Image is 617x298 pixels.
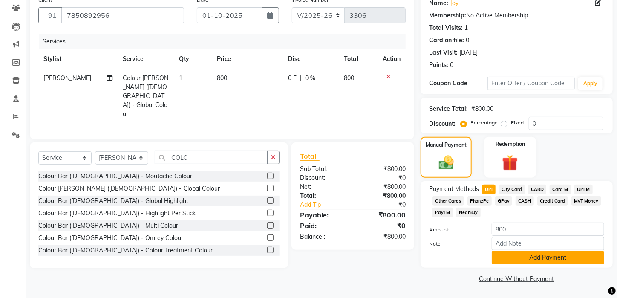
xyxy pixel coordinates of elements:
span: Payment Methods [429,185,479,194]
span: UPI M [574,185,593,194]
div: [DATE] [459,48,478,57]
span: UPI [482,185,496,194]
div: 0 [466,36,469,45]
div: ₹800.00 [353,165,412,174]
label: Manual Payment [426,141,467,149]
div: Coupon Code [429,79,487,88]
div: Colour Bar ([DEMOGRAPHIC_DATA]) - Highlight Per Stick [38,209,196,218]
label: Percentage [470,119,498,127]
span: Card M [550,185,571,194]
button: Apply [578,77,603,90]
div: Net: [294,182,353,191]
div: Service Total: [429,104,468,113]
label: Amount: [423,226,485,234]
div: Colour Bar ([DEMOGRAPHIC_DATA]) - Moutache Colour [38,172,192,181]
div: Discount: [294,174,353,182]
div: ₹800.00 [353,232,412,241]
span: City Card [499,185,525,194]
input: Amount [492,223,604,236]
span: CASH [516,196,534,206]
div: Payable: [294,210,353,220]
span: 800 [217,74,227,82]
span: Colour [PERSON_NAME] ([DEMOGRAPHIC_DATA]) - Global Colour [123,74,168,118]
div: Total Visits: [429,23,463,32]
span: [PERSON_NAME] [43,74,91,82]
div: ₹800.00 [353,191,412,200]
a: Continue Without Payment [422,275,611,284]
div: ₹800.00 [353,182,412,191]
span: PayTM [432,208,453,217]
label: Fixed [511,119,524,127]
span: PhonePe [467,196,492,206]
th: Qty [174,49,211,69]
span: NearBuy [456,208,481,217]
div: Colour Bar ([DEMOGRAPHIC_DATA]) - Omrey Colour [38,234,183,243]
div: Points: [429,61,448,69]
input: Enter Offer / Coupon Code [487,77,575,90]
button: Add Payment [492,251,604,264]
span: Other Cards [432,196,464,206]
input: Add Note [492,237,604,250]
div: ₹0 [363,200,412,209]
div: Sub Total: [294,165,353,174]
th: Action [378,49,406,69]
th: Total [339,49,378,69]
div: ₹0 [353,174,412,182]
span: GPay [495,196,513,206]
div: Membership: [429,11,466,20]
input: Search by Name/Mobile/Email/Code [61,7,184,23]
input: Search or Scan [155,151,268,164]
div: Card on file: [429,36,464,45]
div: Colour Bar ([DEMOGRAPHIC_DATA]) - Global Highlight [38,197,188,205]
span: Total [300,152,320,161]
span: CARD [528,185,547,194]
div: Paid: [294,220,353,231]
span: 0 % [306,74,316,83]
th: Disc [283,49,339,69]
span: 0 F [288,74,297,83]
img: _gift.svg [497,153,523,173]
th: Service [118,49,174,69]
button: +91 [38,7,62,23]
div: 0 [450,61,453,69]
div: Last Visit: [429,48,458,57]
div: 1 [464,23,468,32]
span: 1 [179,74,182,82]
span: MyT Money [571,196,601,206]
span: 800 [344,74,354,82]
span: | [300,74,302,83]
span: Credit Card [537,196,568,206]
div: Colour Bar ([DEMOGRAPHIC_DATA]) - Multi Colour [38,221,178,230]
div: Balance : [294,232,353,241]
div: Discount: [429,119,456,128]
label: Note: [423,240,485,248]
div: ₹800.00 [353,210,412,220]
a: Add Tip [294,200,363,209]
div: ₹0 [353,220,412,231]
div: ₹800.00 [471,104,493,113]
div: Colour Bar ([DEMOGRAPHIC_DATA]) - Colour Treatment Colour [38,246,213,255]
div: Total: [294,191,353,200]
div: Colour [PERSON_NAME] ([DEMOGRAPHIC_DATA]) - Global Colour [38,184,220,193]
img: _cash.svg [434,154,458,171]
div: Services [39,34,412,49]
th: Stylist [38,49,118,69]
th: Price [212,49,283,69]
label: Redemption [496,140,525,148]
div: No Active Membership [429,11,604,20]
